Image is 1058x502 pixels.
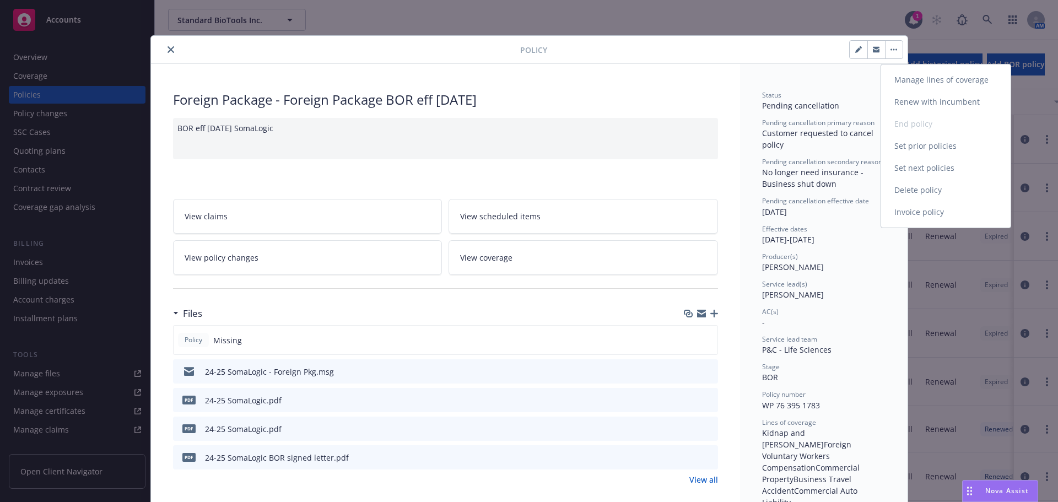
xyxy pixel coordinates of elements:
[520,44,547,56] span: Policy
[686,366,695,377] button: download file
[460,210,541,222] span: View scheduled items
[762,317,765,327] span: -
[183,306,202,321] h3: Files
[762,428,824,450] span: Kidnap and [PERSON_NAME]
[205,452,349,463] div: 24-25 SomaLogic BOR signed letter.pdf
[205,423,282,435] div: 24-25 SomaLogic.pdf
[173,118,718,159] div: BOR eff [DATE] SomaLogic
[762,400,820,411] span: WP 76 395 1783
[762,100,839,111] span: Pending cancellation
[704,423,714,435] button: preview file
[762,334,817,344] span: Service lead team
[762,462,862,484] span: Commercial Property
[762,372,778,382] span: BOR
[173,90,718,109] div: Foreign Package - Foreign Package BOR eff [DATE]
[762,167,866,189] span: No longer need insurance - Business shut down
[689,474,718,485] a: View all
[449,240,718,275] a: View coverage
[164,43,177,56] button: close
[686,423,695,435] button: download file
[449,199,718,234] a: View scheduled items
[762,289,824,300] span: [PERSON_NAME]
[173,306,202,321] div: Files
[182,396,196,404] span: pdf
[182,335,204,345] span: Policy
[963,481,976,501] div: Drag to move
[762,90,781,100] span: Status
[762,344,832,355] span: P&C - Life Sciences
[762,252,798,261] span: Producer(s)
[762,207,787,217] span: [DATE]
[173,240,442,275] a: View policy changes
[704,395,714,406] button: preview file
[704,366,714,377] button: preview file
[762,224,807,234] span: Effective dates
[182,424,196,433] span: pdf
[686,395,695,406] button: download file
[762,390,806,399] span: Policy number
[686,452,695,463] button: download file
[762,196,869,206] span: Pending cancellation effective date
[762,157,882,166] span: Pending cancellation secondary reason
[762,307,779,316] span: AC(s)
[185,210,228,222] span: View claims
[762,418,816,427] span: Lines of coverage
[962,480,1038,502] button: Nova Assist
[460,252,512,263] span: View coverage
[704,452,714,463] button: preview file
[205,395,282,406] div: 24-25 SomaLogic.pdf
[762,474,854,496] span: Business Travel Accident
[762,439,854,473] span: Foreign Voluntary Workers Compensation
[985,486,1029,495] span: Nova Assist
[173,199,442,234] a: View claims
[182,453,196,461] span: pdf
[762,362,780,371] span: Stage
[762,118,875,127] span: Pending cancellation primary reason
[205,366,334,377] div: 24-25 SomaLogic - Foreign Pkg.msg
[213,334,242,346] span: Missing
[762,224,886,245] div: [DATE] - [DATE]
[762,128,876,150] span: Customer requested to cancel policy
[762,279,807,289] span: Service lead(s)
[185,252,258,263] span: View policy changes
[762,262,824,272] span: [PERSON_NAME]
